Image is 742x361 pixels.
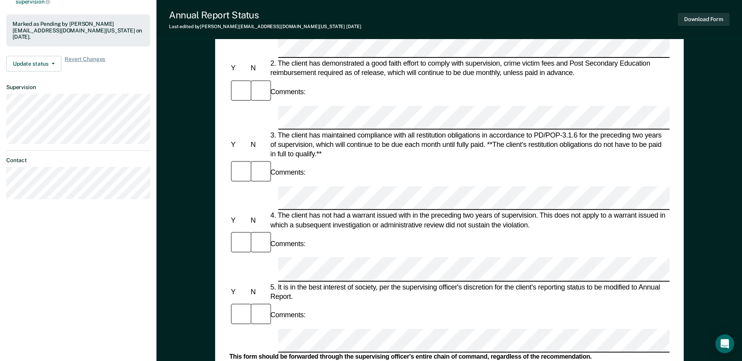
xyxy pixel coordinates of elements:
[169,24,361,29] div: Last edited by [PERSON_NAME][EMAIL_ADDRESS][DOMAIN_NAME][US_STATE]
[249,216,268,225] div: N
[249,287,268,296] div: N
[229,140,249,149] div: Y
[346,24,361,29] span: [DATE]
[269,168,307,177] div: Comments:
[6,84,150,91] dt: Supervision
[269,87,307,97] div: Comments:
[269,310,307,320] div: Comments:
[715,334,734,353] div: Open Intercom Messenger
[249,64,268,73] div: N
[65,56,105,71] span: Revert Changes
[6,157,150,164] dt: Contact
[269,59,670,78] div: 2. The client has demonstrated a good faith effort to comply with supervision, crime victim fees ...
[229,287,249,296] div: Y
[678,13,729,26] button: Download Form
[249,140,268,149] div: N
[6,56,61,71] button: Update status
[229,64,249,73] div: Y
[269,130,670,159] div: 3. The client has maintained compliance with all restitution obligations in accordance to PD/POP-...
[269,282,670,301] div: 5. It is in the best interest of society, per the supervising officer's discretion for the client...
[169,9,361,21] div: Annual Report Status
[269,211,670,230] div: 4. The client has not had a warrant issued with in the preceding two years of supervision. This d...
[13,21,144,40] div: Marked as Pending by [PERSON_NAME][EMAIL_ADDRESS][DOMAIN_NAME][US_STATE] on [DATE].
[229,216,249,225] div: Y
[269,239,307,248] div: Comments:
